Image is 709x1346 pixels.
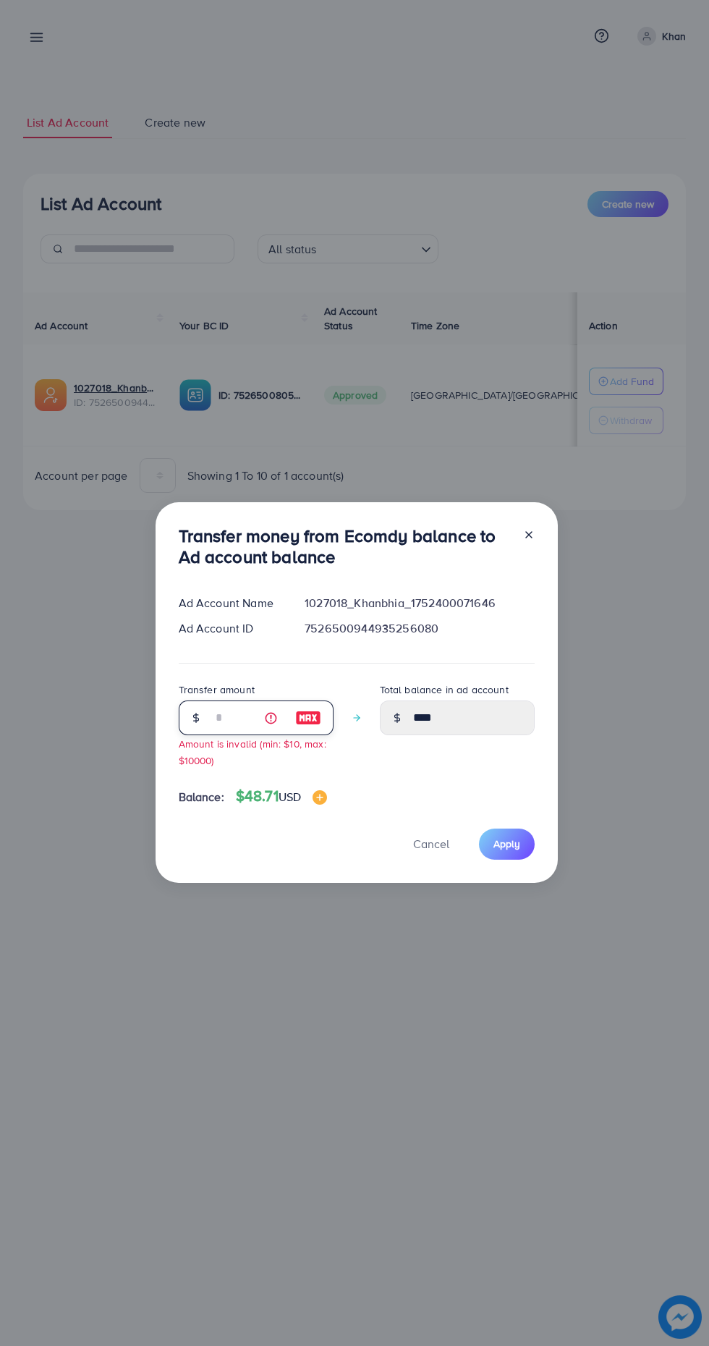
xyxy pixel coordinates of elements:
[380,682,509,697] label: Total balance in ad account
[179,525,511,567] h3: Transfer money from Ecomdy balance to Ad account balance
[279,789,301,805] span: USD
[395,829,467,860] button: Cancel
[479,829,535,860] button: Apply
[313,790,327,805] img: image
[167,595,294,611] div: Ad Account Name
[236,787,327,805] h4: $48.71
[493,837,520,851] span: Apply
[293,620,545,637] div: 7526500944935256080
[179,682,255,697] label: Transfer amount
[413,836,449,852] span: Cancel
[179,789,224,805] span: Balance:
[295,709,321,727] img: image
[179,737,326,767] small: Amount is invalid (min: $10, max: $10000)
[293,595,545,611] div: 1027018_Khanbhia_1752400071646
[167,620,294,637] div: Ad Account ID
